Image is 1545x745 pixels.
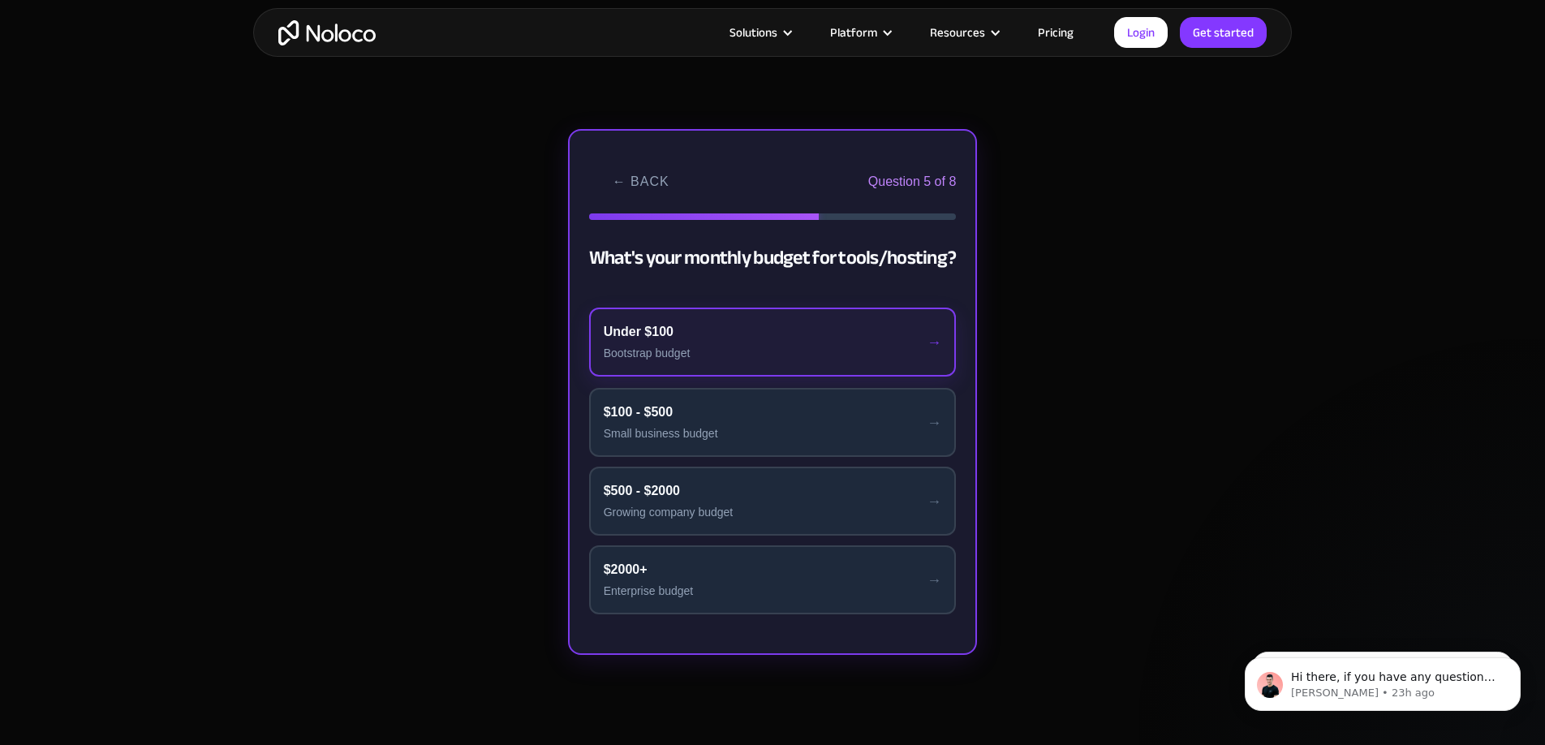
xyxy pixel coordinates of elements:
button: $2000+ Enterprise budget [589,545,957,614]
button: Under $100 Bootstrap budget [589,308,957,377]
div: Resources [930,22,985,43]
div: Platform [830,22,877,43]
button: $100 - $500 Small business budget [589,388,957,457]
div: Platform [810,22,910,43]
div: $500 - $2000 [604,481,942,501]
div: $100 - $500 [604,403,942,422]
div: Solutions [729,22,777,43]
div: Small business budget [604,425,942,442]
button: ← Back [592,153,690,210]
div: Enterprise budget [604,583,942,600]
button: $500 - $2000 Growing company budget [589,467,957,536]
iframe: Intercom notifications message [1220,623,1545,737]
div: Under $100 [604,322,942,342]
div: $2000+ [604,560,942,579]
span: Question 5 of 8 [868,172,957,192]
a: home [278,20,376,45]
div: Bootstrap budget [604,345,942,362]
div: Solutions [709,22,810,43]
a: Login [1114,17,1168,48]
a: Pricing [1018,22,1094,43]
a: Get started [1180,17,1267,48]
h2: What's your monthly budget for tools/hosting? [589,236,957,280]
div: Growing company budget [604,504,942,521]
div: Resources [910,22,1018,43]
